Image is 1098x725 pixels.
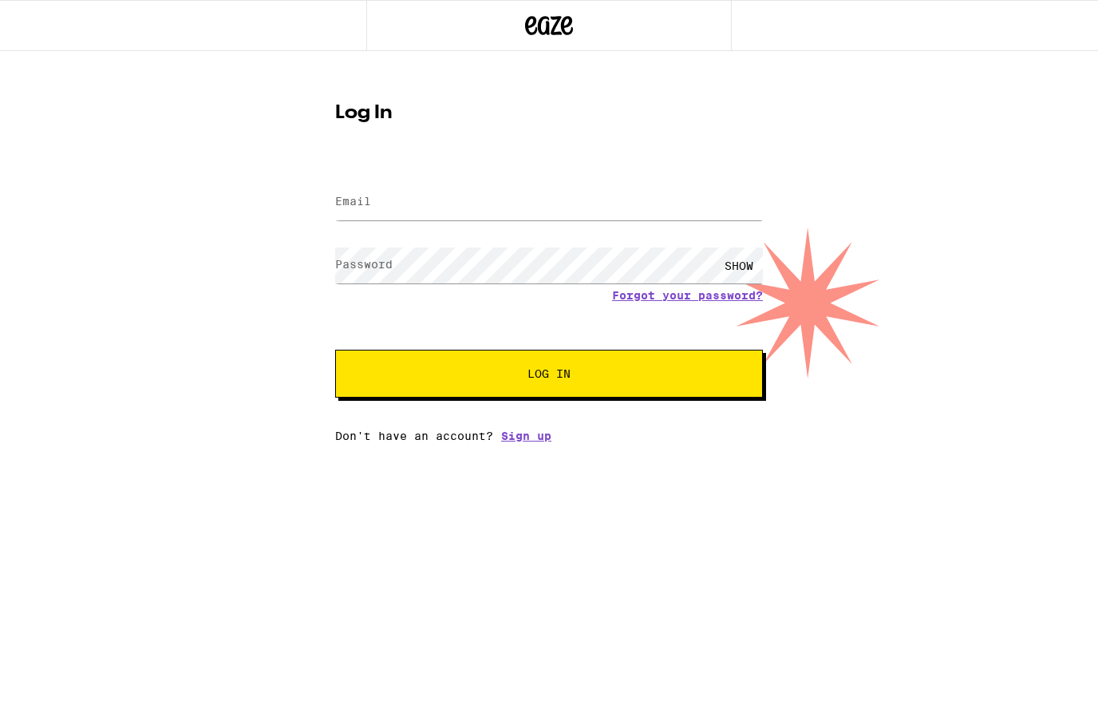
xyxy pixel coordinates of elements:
a: Sign up [501,430,551,442]
div: SHOW [715,248,763,283]
a: Forgot your password? [612,289,763,302]
span: Log In [527,368,571,379]
div: Don't have an account? [335,430,763,442]
h1: Log In [335,104,763,123]
label: Email [335,195,371,208]
label: Password [335,258,393,271]
button: Log In [335,350,763,398]
input: Email [335,184,763,220]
